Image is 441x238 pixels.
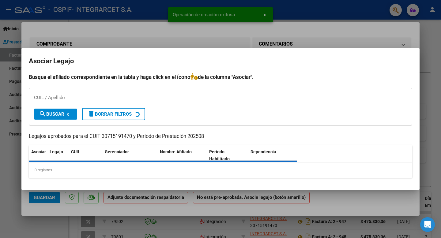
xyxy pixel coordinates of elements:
div: Open Intercom Messenger [420,217,435,232]
span: Borrar Filtros [88,111,132,117]
datatable-header-cell: Legajo [47,145,69,165]
h2: Asociar Legajo [29,55,412,67]
span: Buscar [39,111,64,117]
div: 0 registros [29,162,412,178]
h4: Busque el afiliado correspondiente en la tabla y haga click en el ícono de la columna "Asociar". [29,73,412,81]
datatable-header-cell: Gerenciador [102,145,157,165]
datatable-header-cell: Dependencia [248,145,297,165]
datatable-header-cell: Nombre Afiliado [157,145,207,165]
span: Nombre Afiliado [160,149,192,154]
datatable-header-cell: Asociar [29,145,47,165]
span: Legajo [50,149,63,154]
span: Periodo Habilitado [209,149,230,161]
span: Dependencia [251,149,276,154]
span: CUIL [71,149,80,154]
button: Borrar Filtros [82,108,145,120]
button: Buscar [34,109,77,120]
span: Asociar [31,149,46,154]
datatable-header-cell: CUIL [69,145,102,165]
span: Gerenciador [105,149,129,154]
mat-icon: delete [88,110,95,117]
mat-icon: search [39,110,46,117]
p: Legajos aprobados para el CUIT 30715191470 y Período de Prestación 202508 [29,133,412,140]
datatable-header-cell: Periodo Habilitado [207,145,248,165]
